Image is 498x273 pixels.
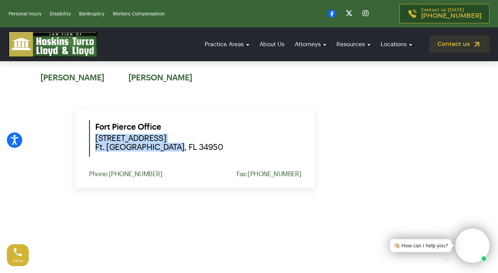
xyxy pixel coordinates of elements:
[95,120,301,152] h5: Fort Pierce Office
[95,134,301,152] span: [STREET_ADDRESS] Ft. [GEOGRAPHIC_DATA], FL 34950
[429,36,489,53] a: Contact us
[291,35,330,54] a: Attorneys
[50,12,71,16] a: Disability
[421,13,482,19] span: [PHONE_NUMBER]
[237,170,302,178] p: Fax:
[333,35,374,54] a: Resources
[113,12,165,16] a: Workers Compensation
[439,251,454,265] a: Open chat
[109,171,162,177] a: [PHONE_NUMBER]
[256,35,288,54] a: About Us
[248,171,301,177] a: [PHONE_NUMBER]
[13,259,23,263] span: Call us
[399,4,489,23] a: Contact us [DATE][PHONE_NUMBER]
[394,242,448,250] div: 👋🏼 How can I help you?
[201,35,253,54] a: Practice Areas
[9,31,98,57] img: logo
[377,35,416,54] a: Locations
[9,12,41,16] a: Personal Injury
[421,8,482,19] p: Contact us [DATE]
[89,170,162,178] p: Phone:
[79,12,104,16] a: Bankruptcy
